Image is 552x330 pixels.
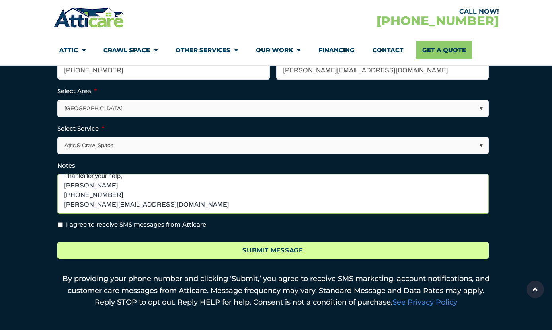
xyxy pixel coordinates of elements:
[392,298,457,307] a: See Privacy Policy
[276,8,499,15] div: CALL NOW!
[318,41,355,59] a: Financing
[57,125,104,133] label: Select Service
[66,220,206,229] label: I agree to receive SMS messages from Atticare
[416,41,472,59] a: Get A Quote
[103,41,158,59] a: Crawl Space
[59,41,86,59] a: Attic
[57,273,495,309] p: By providing your phone number and clicking ‘Submit,’ you agree to receive SMS marketing, account...
[59,41,493,59] nav: Menu
[373,41,404,59] a: Contact
[256,41,300,59] a: Our Work
[57,242,489,259] input: Submit Message
[57,162,75,170] label: Notes
[57,87,97,95] label: Select Area
[176,41,238,59] a: Other Services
